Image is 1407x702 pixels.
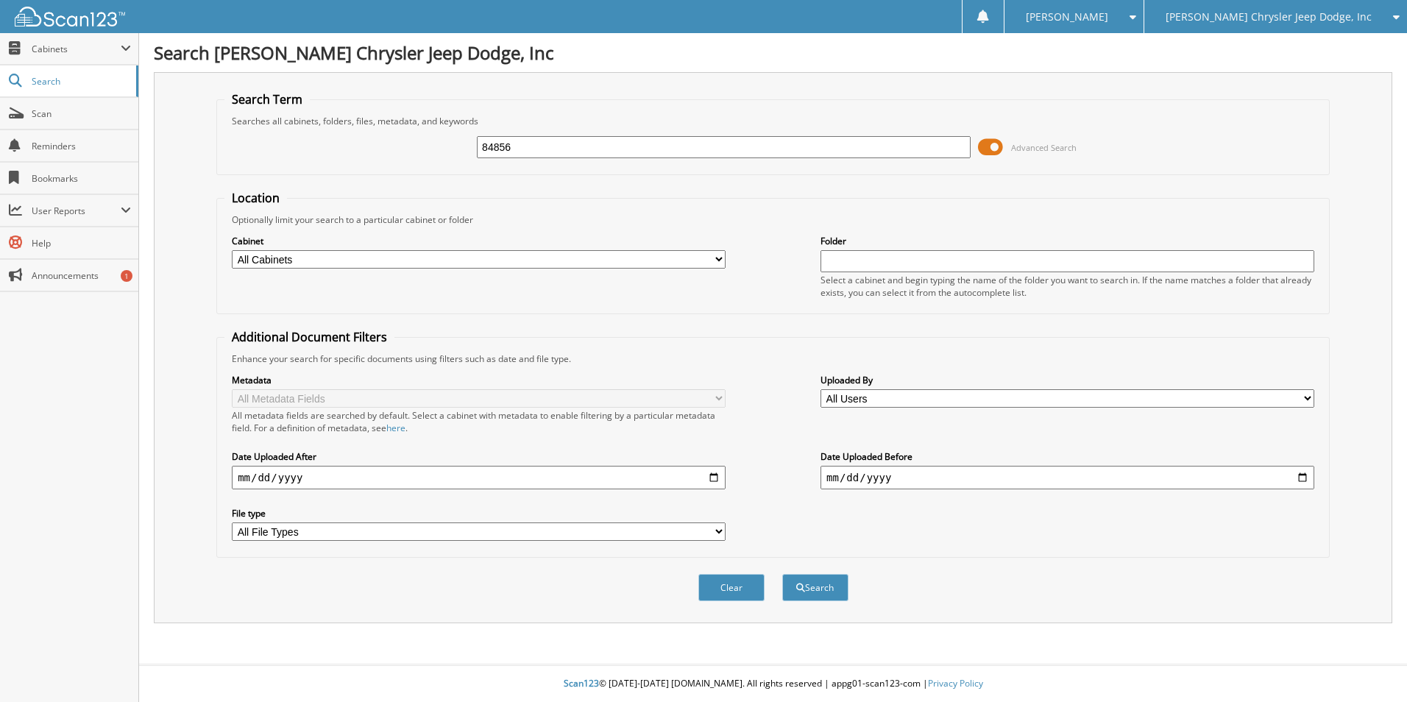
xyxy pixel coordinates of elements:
[224,91,310,107] legend: Search Term
[1026,13,1108,21] span: [PERSON_NAME]
[821,466,1314,489] input: end
[928,677,983,689] a: Privacy Policy
[32,269,131,282] span: Announcements
[32,107,131,120] span: Scan
[232,466,726,489] input: start
[121,270,132,282] div: 1
[15,7,125,26] img: scan123-logo-white.svg
[698,574,765,601] button: Clear
[821,374,1314,386] label: Uploaded By
[224,352,1322,365] div: Enhance your search for specific documents using filters such as date and file type.
[32,75,129,88] span: Search
[1166,13,1372,21] span: [PERSON_NAME] Chrysler Jeep Dodge, Inc
[139,666,1407,702] div: © [DATE]-[DATE] [DOMAIN_NAME]. All rights reserved | appg01-scan123-com |
[821,274,1314,299] div: Select a cabinet and begin typing the name of the folder you want to search in. If the name match...
[224,213,1322,226] div: Optionally limit your search to a particular cabinet or folder
[232,235,726,247] label: Cabinet
[232,450,726,463] label: Date Uploaded After
[782,574,848,601] button: Search
[224,190,287,206] legend: Location
[224,115,1322,127] div: Searches all cabinets, folders, files, metadata, and keywords
[154,40,1392,65] h1: Search [PERSON_NAME] Chrysler Jeep Dodge, Inc
[232,409,726,434] div: All metadata fields are searched by default. Select a cabinet with metadata to enable filtering b...
[232,507,726,520] label: File type
[32,205,121,217] span: User Reports
[32,237,131,249] span: Help
[232,374,726,386] label: Metadata
[32,43,121,55] span: Cabinets
[821,235,1314,247] label: Folder
[32,140,131,152] span: Reminders
[1333,631,1407,702] iframe: Chat Widget
[32,172,131,185] span: Bookmarks
[224,329,394,345] legend: Additional Document Filters
[564,677,599,689] span: Scan123
[821,450,1314,463] label: Date Uploaded Before
[386,422,405,434] a: here
[1011,142,1077,153] span: Advanced Search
